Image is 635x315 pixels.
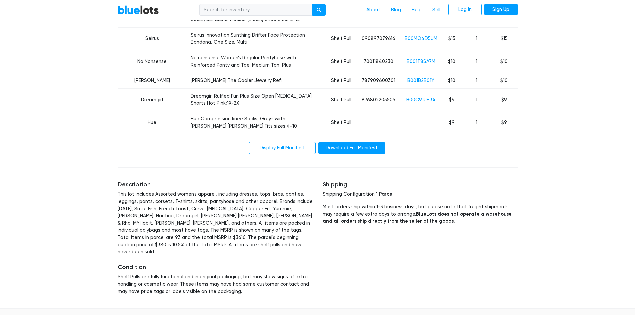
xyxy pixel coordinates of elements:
td: $10 [491,50,518,73]
td: $9 [491,111,518,134]
p: Most orders ship within 1-3 business days, but please note that freight shipments may require a f... [323,203,518,225]
td: 1 [462,111,491,134]
strong: BlueLots does not operate a warehouse and all orders ship directly from the seller of the goods. [323,211,512,224]
a: B00MO4D5UM [405,36,437,41]
td: Hue Compression knee Socks, Grey- wiith [PERSON_NAME] [PERSON_NAME] Fits sizes 4-10 [187,111,326,134]
h5: Shipping [323,181,518,188]
td: Shelf Pull [326,88,356,111]
a: Display Full Manifest [249,142,316,154]
td: Shelf Pull [326,111,356,134]
td: Seirus [118,27,187,50]
td: 787909600301 [356,73,401,89]
a: Sell [427,4,446,16]
a: B001B2B01Y [407,78,434,83]
a: About [361,4,386,16]
td: Shelf Pull [326,27,356,50]
td: 1 [462,73,491,89]
td: $10 [491,73,518,89]
a: B001T8SA7M [407,59,435,64]
p: This lot includes Assorted women's apparel, including dresses, tops, bras, panties, leggings, pan... [118,191,313,255]
td: 876802205505 [356,88,401,111]
td: $9 [441,111,462,134]
td: $9 [491,88,518,111]
td: No Nonsense [118,50,187,73]
td: $10 [441,50,462,73]
p: Shipping Configuration: [323,191,518,198]
td: 1 [462,27,491,50]
h5: Condition [118,264,313,271]
td: 1 [462,50,491,73]
td: Dreamgirl [118,88,187,111]
td: $10 [441,73,462,89]
td: Shelf Pull [326,50,356,73]
a: Blog [386,4,406,16]
input: Search for inventory [199,4,313,16]
td: [PERSON_NAME] The Cooler Jewelry Refill [187,73,326,89]
td: [PERSON_NAME] [118,73,187,89]
td: Seirus Innovation Sunthing Drifter Face Protection Bandana, One Size, Multi [187,27,326,50]
td: $15 [491,27,518,50]
a: BlueLots [118,5,159,15]
h5: Description [118,181,313,188]
a: Help [406,4,427,16]
td: $15 [441,27,462,50]
a: Sign Up [484,4,518,16]
a: Log In [448,4,482,16]
td: $9 [441,88,462,111]
td: 090897079616 [356,27,401,50]
td: Hue [118,111,187,134]
td: Dreamgirl Ruffled Fun Plus Size Open [MEDICAL_DATA] Shorts Hot Pink;1X-2X [187,88,326,111]
p: Shelf Pulls are fully functional and in original packaging, but may show signs of extra handling ... [118,273,313,295]
a: B00C91UB34 [406,97,436,103]
td: No nonsense Women's Regular Pantyhose with Reinforced Panty and Toe, Medium Tan, Plus [187,50,326,73]
a: Download Full Manifest [318,142,385,154]
td: 70011840230 [356,50,401,73]
td: Shelf Pull [326,73,356,89]
td: 1 [462,88,491,111]
span: 1 Parcel [376,191,393,197]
